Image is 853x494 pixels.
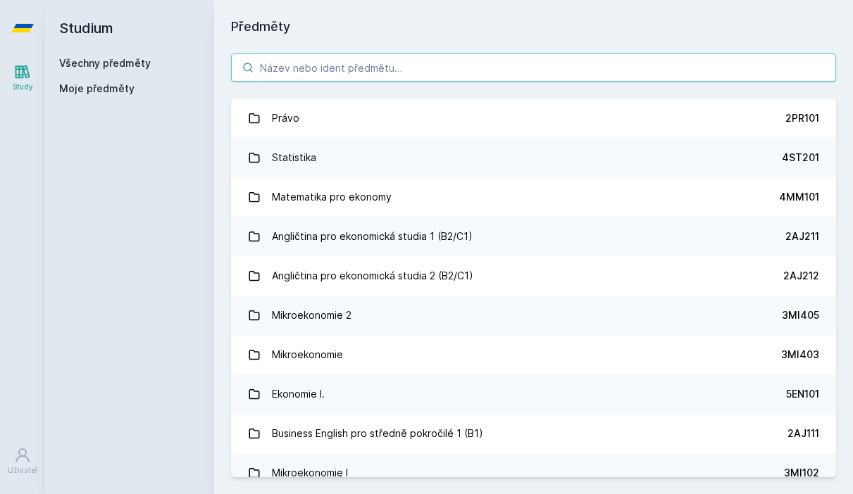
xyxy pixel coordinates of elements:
[8,465,37,476] div: Uživatel
[782,151,819,165] div: 4ST201
[3,440,42,483] a: Uživatel
[231,217,836,256] a: Angličtina pro ekonomická studia 1 (B2/C1) 2AJ211
[787,426,819,441] div: 2AJ111
[272,104,299,132] div: Právo
[231,453,836,493] a: Mikroekonomie I 3MI102
[272,459,348,487] div: Mikroekonomie I
[786,387,819,401] div: 5EN101
[785,111,819,125] div: 2PR101
[231,374,836,414] a: Ekonomie I. 5EN101
[231,17,836,37] h1: Předměty
[59,82,135,96] span: Moje předměty
[785,229,819,243] div: 2AJ211
[231,335,836,374] a: Mikroekonomie 3MI403
[783,269,819,283] div: 2AJ212
[13,82,33,92] div: Study
[231,177,836,217] a: Matematika pro ekonomy 4MM101
[781,348,819,362] div: 3MI403
[231,256,836,296] a: Angličtina pro ekonomická studia 2 (B2/C1) 2AJ212
[272,301,351,329] div: Mikroekonomie 2
[272,380,325,408] div: Ekonomie I.
[59,57,151,69] a: Všechny předměty
[272,144,316,172] div: Statistika
[272,183,392,211] div: Matematika pro ekonomy
[272,262,473,290] div: Angličtina pro ekonomická studia 2 (B2/C1)
[231,296,836,335] a: Mikroekonomie 2 3MI405
[779,190,819,204] div: 4MM101
[272,419,483,448] div: Business English pro středně pokročilé 1 (B1)
[782,308,819,322] div: 3MI405
[3,56,42,99] a: Study
[272,222,473,251] div: Angličtina pro ekonomická studia 1 (B2/C1)
[231,414,836,453] a: Business English pro středně pokročilé 1 (B1) 2AJ111
[272,341,343,369] div: Mikroekonomie
[231,138,836,177] a: Statistika 4ST201
[231,99,836,138] a: Právo 2PR101
[784,466,819,480] div: 3MI102
[231,53,836,82] input: Název nebo ident předmětu…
